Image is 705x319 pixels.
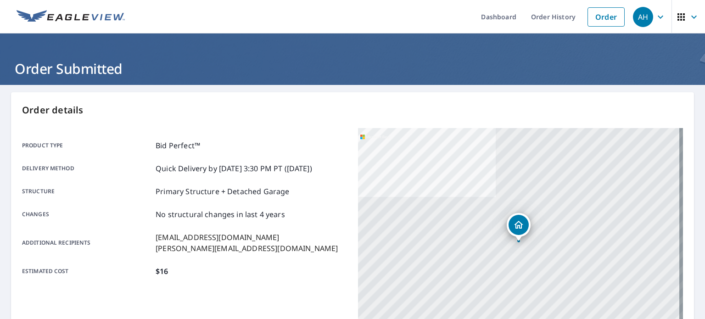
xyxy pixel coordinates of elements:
p: Additional recipients [22,232,152,254]
p: Delivery method [22,163,152,174]
p: Order details [22,103,683,117]
p: Quick Delivery by [DATE] 3:30 PM PT ([DATE]) [156,163,312,174]
p: Bid Perfect™ [156,140,200,151]
p: Estimated cost [22,266,152,277]
p: Structure [22,186,152,197]
img: EV Logo [17,10,125,24]
p: Product type [22,140,152,151]
p: $16 [156,266,168,277]
a: Order [587,7,625,27]
div: Dropped pin, building 1, Residential property, 955 SW Mindi Ter Beaverton, OR 97003 [507,213,531,241]
div: AH [633,7,653,27]
h1: Order Submitted [11,59,694,78]
p: Primary Structure + Detached Garage [156,186,289,197]
p: [EMAIL_ADDRESS][DOMAIN_NAME] [156,232,338,243]
p: Changes [22,209,152,220]
p: No structural changes in last 4 years [156,209,285,220]
p: [PERSON_NAME][EMAIL_ADDRESS][DOMAIN_NAME] [156,243,338,254]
